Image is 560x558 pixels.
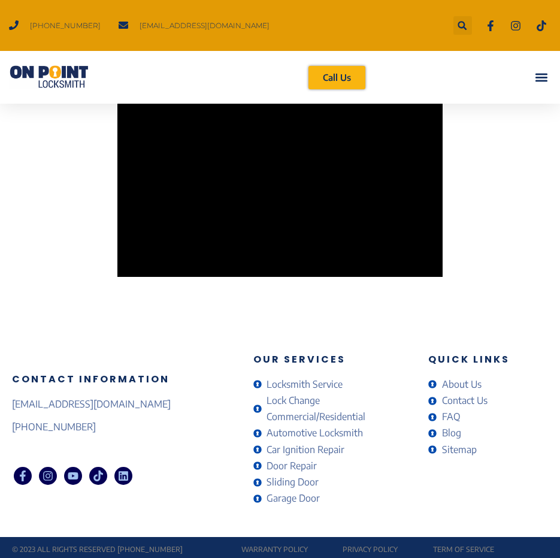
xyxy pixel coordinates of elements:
[12,396,171,412] a: [EMAIL_ADDRESS][DOMAIN_NAME]
[439,409,461,425] span: FAQ
[137,17,270,34] span: [EMAIL_ADDRESS][DOMAIN_NAME]
[439,376,482,393] span: About Us
[308,66,365,89] a: Call Us
[439,442,477,458] span: Sitemap
[453,16,472,35] div: Search
[12,546,219,553] p: © 2023 All rights reserved [PHONE_NUMBER]
[264,376,343,393] span: Locksmith Service
[253,425,417,441] a: Automotive Locksmith
[428,376,488,393] a: About Us
[253,442,417,458] a: Car Ignition Repair
[343,545,398,554] a: Privacy Policy
[531,68,551,88] div: Menu Toggle
[264,490,320,506] span: Garage Door
[264,474,319,490] span: Sliding Door
[428,355,510,364] h3: Quick Links
[253,376,417,393] a: Locksmith Service
[117,94,442,277] iframe: Customer testimonials On Point Locksmith
[264,393,416,425] span: Lock Change Commercial/Residential
[253,474,417,490] a: Sliding Door
[253,393,417,425] a: Lock Change Commercial/Residential
[264,442,344,458] span: Car Ignition Repair
[428,442,488,458] a: Sitemap
[12,419,96,435] span: [PHONE_NUMBER]
[12,375,241,384] h3: Contact Information
[27,17,101,34] span: [PHONE_NUMBER]
[241,545,308,554] a: Warranty Policy
[439,393,488,409] span: Contact Us
[428,409,488,425] a: FAQ
[253,355,346,364] h3: Our Services
[428,425,488,441] a: Blog
[264,458,317,474] span: Door Repair
[433,545,494,554] a: Term of service
[439,425,461,441] span: Blog
[264,425,363,441] span: Automotive Locksmith
[428,393,488,409] a: Contact Us
[323,73,351,82] span: Call Us
[253,458,417,474] a: Door Repair
[12,419,171,435] a: [PHONE_NUMBER]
